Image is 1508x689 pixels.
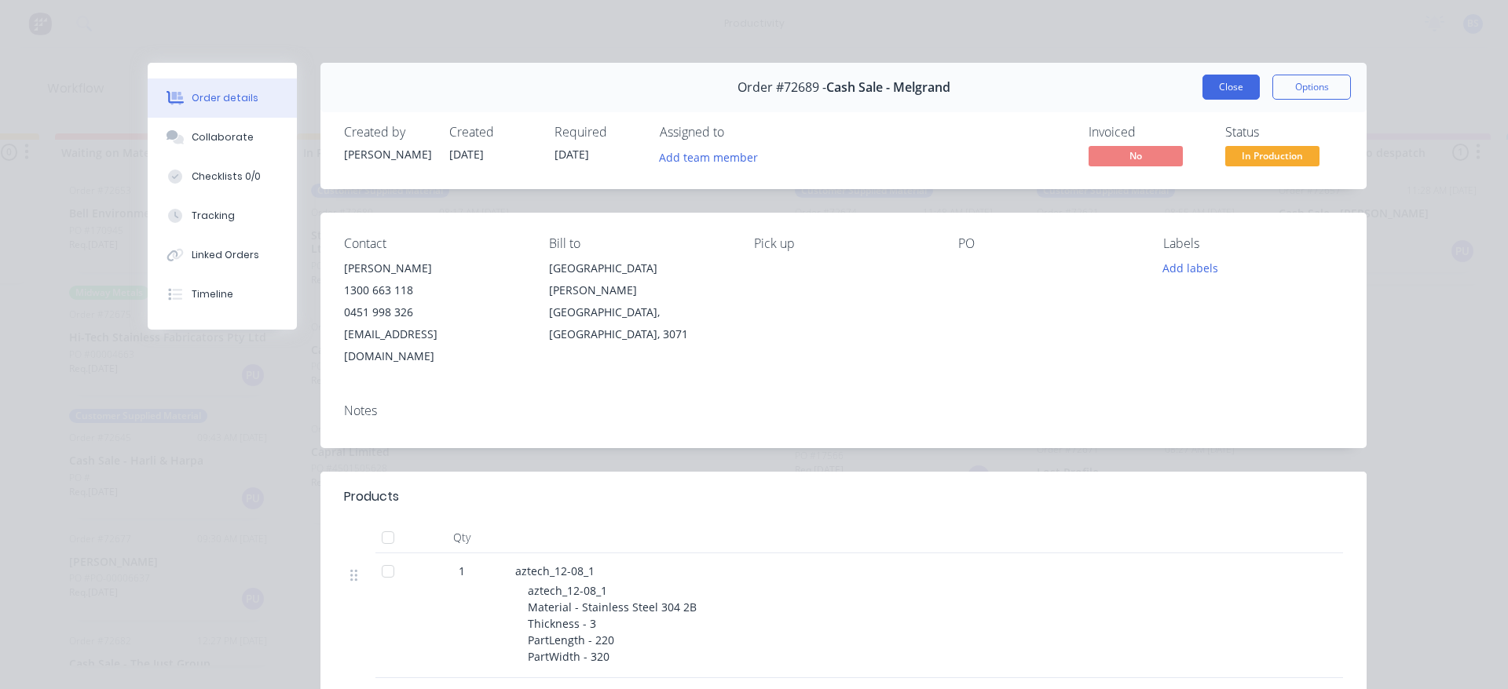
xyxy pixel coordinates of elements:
div: Contact [344,236,524,251]
span: 1 [459,563,465,579]
button: In Production [1225,146,1319,170]
div: Assigned to [660,125,817,140]
button: Options [1272,75,1351,100]
div: Created by [344,125,430,140]
span: aztech_12-08_1 Material - Stainless Steel 304 2B Thickness - 3 PartLength - 220 PartWidth - 320 [528,583,697,664]
div: [GEOGRAPHIC_DATA][PERSON_NAME][GEOGRAPHIC_DATA], [GEOGRAPHIC_DATA], 3071 [549,257,729,345]
div: 1300 663 118 [344,279,524,301]
button: Linked Orders [148,235,297,275]
div: Status [1225,125,1343,140]
span: [DATE] [555,147,589,162]
div: Linked Orders [192,248,259,262]
div: Qty [415,522,509,553]
button: Add labels [1155,257,1227,279]
div: Invoiced [1089,125,1206,140]
span: No [1089,146,1183,166]
div: PO [958,236,1138,251]
div: [PERSON_NAME] [344,257,524,279]
div: Collaborate [192,130,254,144]
div: Labels [1163,236,1343,251]
button: Close [1202,75,1260,100]
div: Tracking [192,209,235,223]
div: Timeline [192,287,233,301]
div: Checklists 0/0 [192,170,261,184]
div: [PERSON_NAME] [344,146,430,162]
div: 0451 998 326 [344,301,524,323]
div: Bill to [549,236,729,251]
div: Created [449,125,536,140]
div: [EMAIL_ADDRESS][DOMAIN_NAME] [344,323,524,367]
button: Timeline [148,275,297,314]
div: Products [344,487,399,506]
button: Add team member [651,146,767,167]
div: Pick up [754,236,934,251]
span: In Production [1225,146,1319,166]
div: [PERSON_NAME]1300 663 1180451 998 326[EMAIL_ADDRESS][DOMAIN_NAME] [344,257,524,367]
div: Notes [344,403,1343,418]
button: Collaborate [148,118,297,157]
button: Order details [148,78,297,118]
button: Add team member [660,146,767,167]
span: aztech_12-08_1 [515,563,595,578]
div: Required [555,125,641,140]
span: [DATE] [449,147,484,162]
button: Checklists 0/0 [148,157,297,196]
button: Tracking [148,196,297,235]
span: Cash Sale - Melgrand [826,80,950,95]
span: Order #72689 - [738,80,826,95]
div: Order details [192,91,258,105]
